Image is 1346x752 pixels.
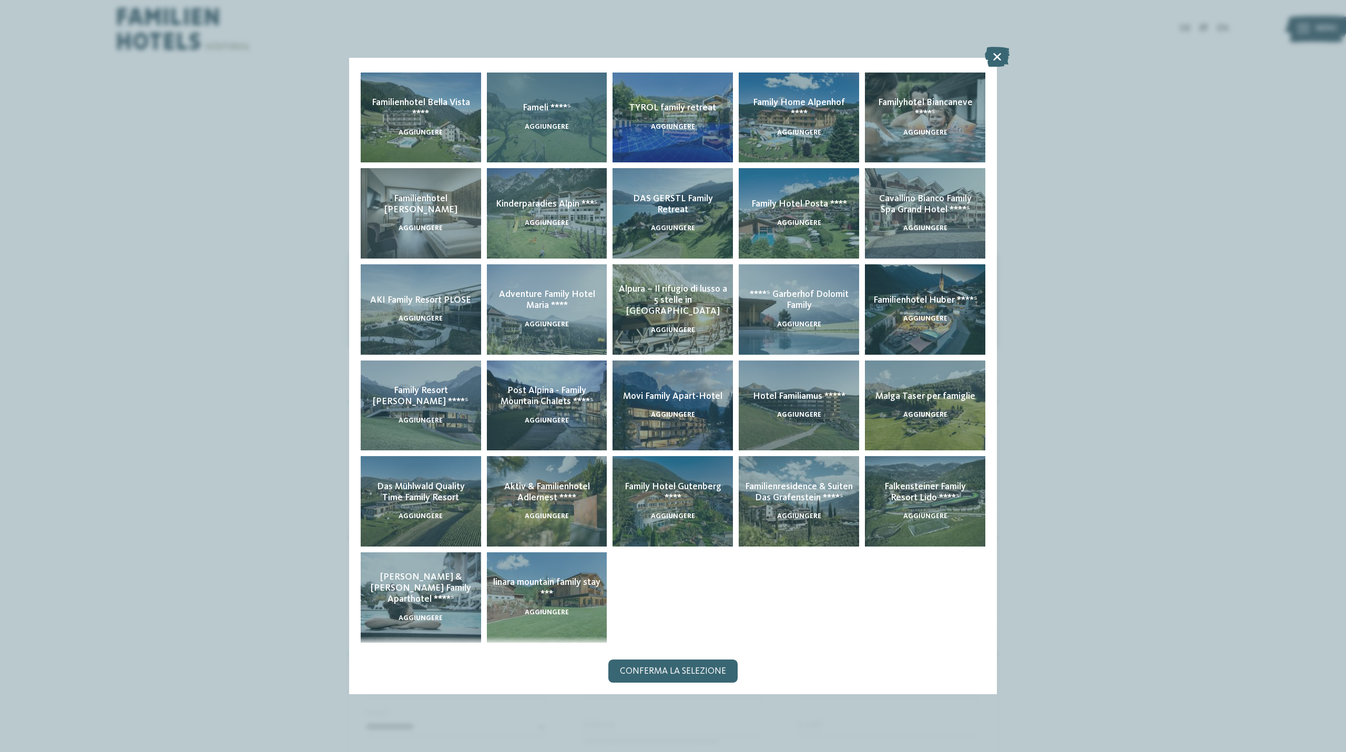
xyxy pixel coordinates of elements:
[493,578,600,598] span: linara mountain family stay ***
[633,194,713,214] span: DAS GERSTL Family Retreat
[629,104,716,112] span: TYROL family retreat
[777,321,821,328] span: aggiungere
[399,513,443,520] span: aggiungere
[399,315,443,322] span: aggiungere
[384,194,457,214] span: Familienhotel [PERSON_NAME]
[903,513,947,520] span: aggiungere
[623,392,722,401] span: Movi Family Apart-Hotel
[625,482,721,502] span: Family Hotel Gutenberg ****
[777,411,821,418] span: aggiungere
[371,573,471,604] span: [PERSON_NAME] & [PERSON_NAME] Family Aparthotel ****ˢ
[399,225,443,232] span: aggiungere
[651,327,695,334] span: aggiungere
[399,129,443,136] span: aggiungere
[373,386,468,406] span: Family Resort [PERSON_NAME] ****ˢ
[777,220,821,226] span: aggiungere
[525,609,569,616] span: aggiungere
[525,417,569,424] span: aggiungere
[879,194,972,214] span: Cavallino Bianco Family Spa Grand Hotel ****ˢ
[751,200,847,209] span: Family Hotel Posta ****
[370,296,471,305] span: AKI Family Resort PLOSE
[399,615,443,622] span: aggiungere
[753,98,845,118] span: Family Home Alpenhof ****
[651,513,695,520] span: aggiungere
[903,315,947,322] span: aggiungere
[377,482,465,502] span: Das Mühlwald Quality Time Family Resort
[525,220,569,226] span: aggiungere
[499,290,595,310] span: Adventure Family Hotel Maria ****
[525,513,569,520] span: aggiungere
[873,296,977,305] span: Familienhotel Huber ****ˢ
[884,482,966,502] span: Falkensteiner Family Resort Lido ****ˢ
[504,482,590,502] span: Aktiv & Familienhotel Adlernest ****
[525,123,569,130] span: aggiungere
[501,386,594,406] span: Post Alpina - Family Mountain Chalets ****ˢ
[875,392,975,401] span: Malga Taser per famiglie
[903,225,947,232] span: aggiungere
[620,667,726,676] span: Conferma la selezione
[651,411,695,418] span: aggiungere
[903,411,947,418] span: aggiungere
[903,129,947,136] span: aggiungere
[777,513,821,520] span: aggiungere
[496,200,598,209] span: Kinderparadies Alpin ***ˢ
[745,482,853,502] span: Familienresidence & Suiten Das Grafenstein ****ˢ
[777,129,821,136] span: aggiungere
[651,123,695,130] span: aggiungere
[525,321,569,328] span: aggiungere
[651,225,695,232] span: aggiungere
[878,98,973,118] span: Familyhotel Biancaneve ****ˢ
[619,285,727,316] span: Alpura – Il rifugio di lusso a 5 stelle in [GEOGRAPHIC_DATA]
[750,290,849,310] span: ****ˢ Garberhof Dolomit Family
[372,98,470,118] span: Familienhotel Bella Vista ****
[399,417,443,424] span: aggiungere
